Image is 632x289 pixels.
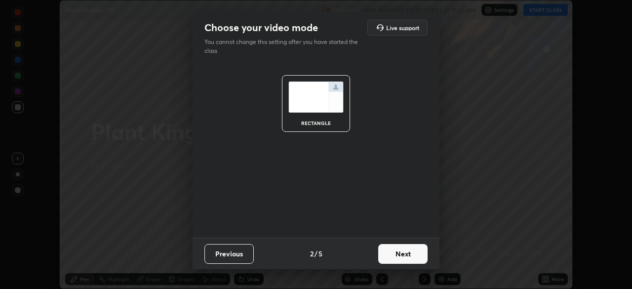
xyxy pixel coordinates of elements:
[315,248,317,259] h4: /
[296,121,336,125] div: rectangle
[204,244,254,264] button: Previous
[318,248,322,259] h4: 5
[288,82,344,113] img: normalScreenIcon.ae25ed63.svg
[378,244,428,264] button: Next
[310,248,314,259] h4: 2
[386,25,419,31] h5: Live support
[204,21,318,34] h2: Choose your video mode
[204,38,364,55] p: You cannot change this setting after you have started the class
